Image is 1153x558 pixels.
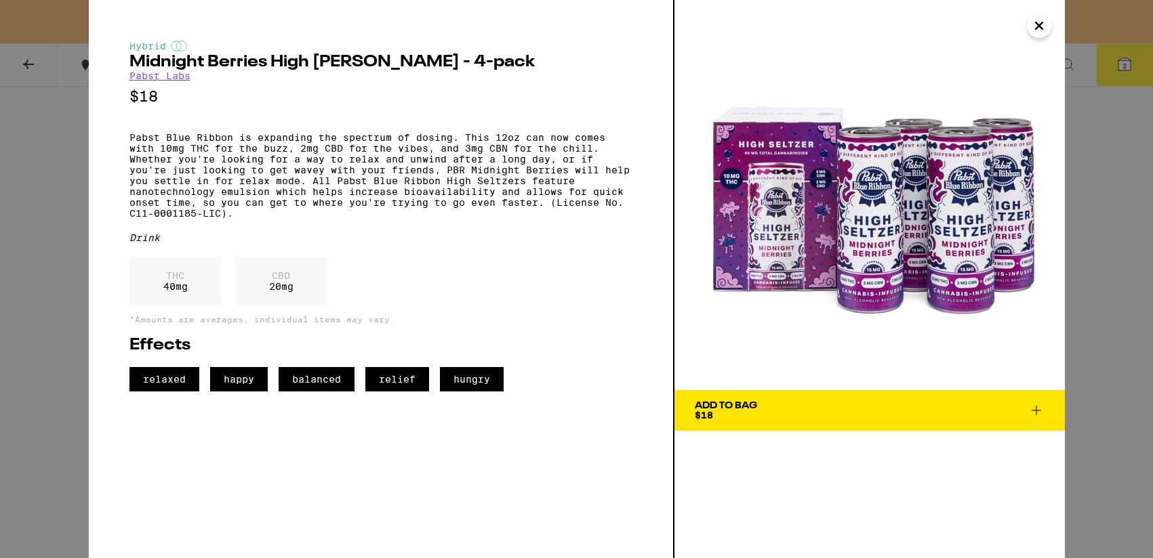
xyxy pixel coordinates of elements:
[129,257,222,305] div: 40 mg
[129,41,632,51] div: Hybrid
[235,257,327,305] div: 20 mg
[129,367,199,391] span: relaxed
[695,401,757,410] div: Add To Bag
[129,132,632,219] p: Pabst Blue Ribbon is expanding the spectrum of dosing. This 12oz can now comes with 10mg THC for ...
[129,88,632,105] p: $18
[163,270,188,281] p: THC
[129,54,632,70] h2: Midnight Berries High [PERSON_NAME] - 4-pack
[171,41,187,51] img: hybridColor.svg
[210,367,268,391] span: happy
[695,410,713,421] span: $18
[440,367,504,391] span: hungry
[129,232,632,243] div: Drink
[674,390,1065,431] button: Add To Bag$18
[129,70,190,81] a: Pabst Labs
[129,337,632,353] h2: Effects
[279,367,355,391] span: balanced
[1027,14,1051,38] button: Close
[8,9,98,20] span: Hi. Need any help?
[269,270,294,281] p: CBD
[365,367,429,391] span: relief
[129,315,632,324] p: *Amounts are averages, individual items may vary.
